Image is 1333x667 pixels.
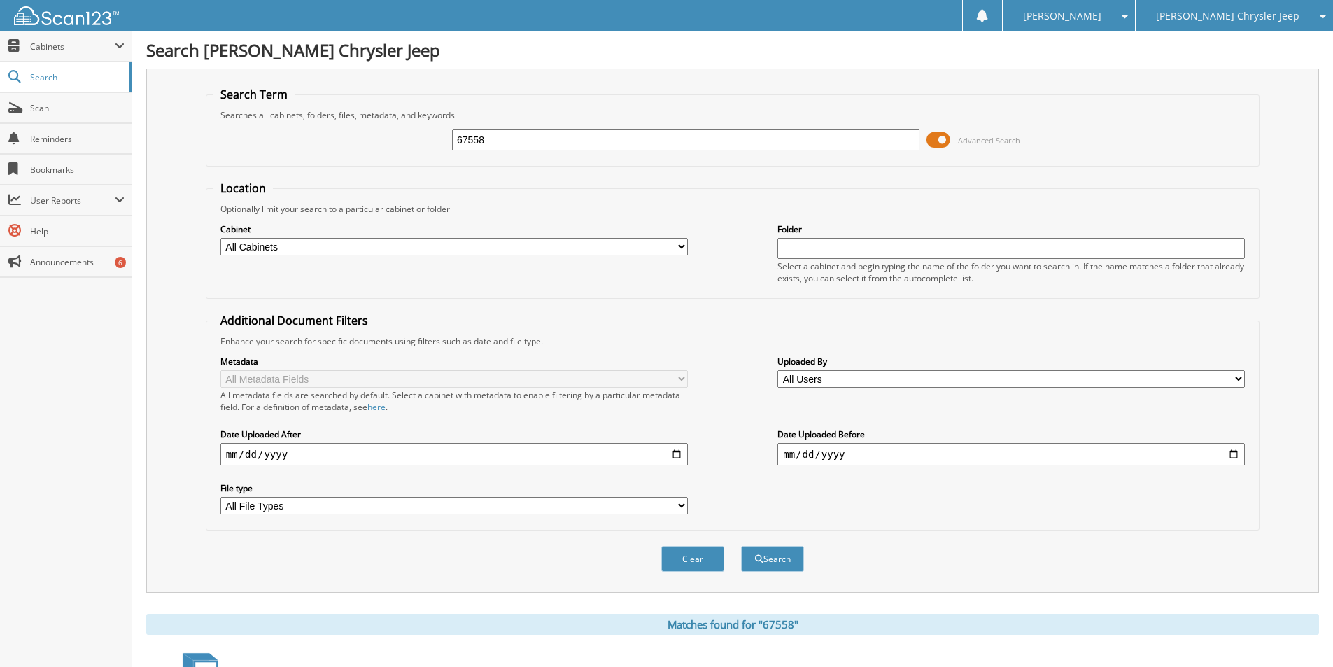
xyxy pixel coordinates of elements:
span: Cabinets [30,41,115,52]
span: Announcements [30,256,125,268]
div: Optionally limit your search to a particular cabinet or folder [213,203,1252,215]
span: Search [30,71,122,83]
label: Metadata [220,356,688,367]
span: Reminders [30,133,125,145]
label: Date Uploaded After [220,428,688,440]
img: scan123-logo-white.svg [14,6,119,25]
legend: Additional Document Filters [213,313,375,328]
h1: Search [PERSON_NAME] Chrysler Jeep [146,38,1319,62]
input: start [220,443,688,465]
label: Folder [777,223,1245,235]
label: Uploaded By [777,356,1245,367]
button: Clear [661,546,724,572]
div: All metadata fields are searched by default. Select a cabinet with metadata to enable filtering b... [220,389,688,413]
div: Matches found for "67558" [146,614,1319,635]
label: File type [220,482,688,494]
a: here [367,401,386,413]
div: Select a cabinet and begin typing the name of the folder you want to search in. If the name match... [777,260,1245,284]
input: end [777,443,1245,465]
legend: Search Term [213,87,295,102]
div: Searches all cabinets, folders, files, metadata, and keywords [213,109,1252,121]
span: [PERSON_NAME] Chrysler Jeep [1156,12,1299,20]
legend: Location [213,181,273,196]
div: Enhance your search for specific documents using filters such as date and file type. [213,335,1252,347]
button: Search [741,546,804,572]
label: Cabinet [220,223,688,235]
span: Advanced Search [958,135,1020,146]
span: User Reports [30,195,115,206]
span: Scan [30,102,125,114]
label: Date Uploaded Before [777,428,1245,440]
span: Bookmarks [30,164,125,176]
span: Help [30,225,125,237]
div: 6 [115,257,126,268]
span: [PERSON_NAME] [1023,12,1101,20]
